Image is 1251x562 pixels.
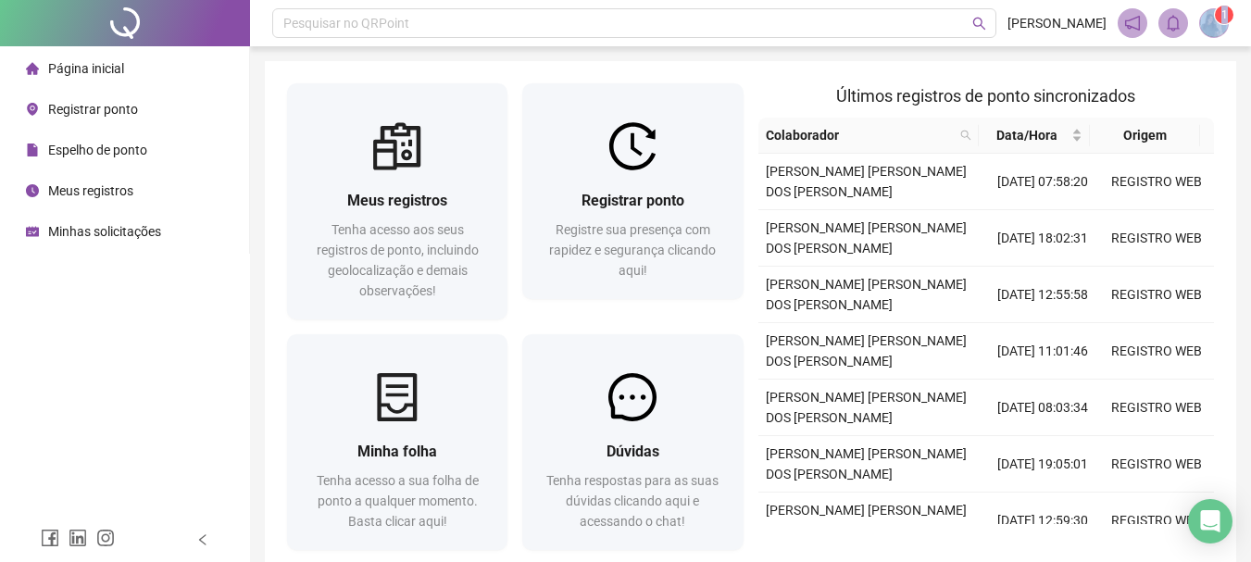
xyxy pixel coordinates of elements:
span: [PERSON_NAME] [PERSON_NAME] DOS [PERSON_NAME] [766,446,967,481]
span: linkedin [69,529,87,547]
span: bell [1165,15,1182,31]
span: Minhas solicitações [48,224,161,239]
td: [DATE] 19:05:01 [986,436,1100,493]
span: notification [1124,15,1141,31]
sup: Atualize o seu contato no menu Meus Dados [1215,6,1233,24]
span: Últimos registros de ponto sincronizados [836,86,1135,106]
span: home [26,62,39,75]
span: Registrar ponto [582,192,684,209]
img: 90509 [1200,9,1228,37]
span: schedule [26,225,39,238]
div: Open Intercom Messenger [1188,499,1232,543]
a: Minha folhaTenha acesso a sua folha de ponto a qualquer momento. Basta clicar aqui! [287,334,507,550]
span: Minha folha [357,443,437,460]
span: file [26,144,39,156]
span: clock-circle [26,184,39,197]
span: search [972,17,986,31]
td: REGISTRO WEB [1100,210,1214,267]
span: Tenha acesso aos seus registros de ponto, incluindo geolocalização e demais observações! [317,222,479,298]
td: [DATE] 12:59:30 [986,493,1100,549]
a: DúvidasTenha respostas para as suas dúvidas clicando aqui e acessando o chat! [522,334,743,550]
th: Data/Hora [979,118,1089,154]
span: Página inicial [48,61,124,76]
span: 1 [1221,8,1228,21]
span: Registre sua presença com rapidez e segurança clicando aqui! [549,222,716,278]
span: [PERSON_NAME] [PERSON_NAME] DOS [PERSON_NAME] [766,333,967,368]
span: environment [26,103,39,116]
span: [PERSON_NAME] [PERSON_NAME] DOS [PERSON_NAME] [766,503,967,538]
span: Tenha respostas para as suas dúvidas clicando aqui e acessando o chat! [546,473,719,529]
span: [PERSON_NAME] [PERSON_NAME] DOS [PERSON_NAME] [766,220,967,256]
td: REGISTRO WEB [1100,493,1214,549]
span: [PERSON_NAME] [PERSON_NAME] DOS [PERSON_NAME] [766,277,967,312]
td: REGISTRO WEB [1100,436,1214,493]
td: REGISTRO WEB [1100,154,1214,210]
span: [PERSON_NAME] [1007,13,1107,33]
span: Dúvidas [607,443,659,460]
a: Registrar pontoRegistre sua presença com rapidez e segurança clicando aqui! [522,83,743,299]
span: Registrar ponto [48,102,138,117]
span: Data/Hora [986,125,1067,145]
td: [DATE] 11:01:46 [986,323,1100,380]
span: Meus registros [48,183,133,198]
span: Tenha acesso a sua folha de ponto a qualquer momento. Basta clicar aqui! [317,473,479,529]
span: [PERSON_NAME] [PERSON_NAME] DOS [PERSON_NAME] [766,164,967,199]
span: Meus registros [347,192,447,209]
th: Origem [1090,118,1200,154]
td: [DATE] 12:55:58 [986,267,1100,323]
span: instagram [96,529,115,547]
span: search [957,121,975,149]
a: Meus registrosTenha acesso aos seus registros de ponto, incluindo geolocalização e demais observa... [287,83,507,319]
td: REGISTRO WEB [1100,323,1214,380]
span: Espelho de ponto [48,143,147,157]
td: [DATE] 08:03:34 [986,380,1100,436]
span: search [960,130,971,141]
span: Colaborador [766,125,954,145]
td: [DATE] 18:02:31 [986,210,1100,267]
span: [PERSON_NAME] [PERSON_NAME] DOS [PERSON_NAME] [766,390,967,425]
td: [DATE] 07:58:20 [986,154,1100,210]
span: left [196,533,209,546]
td: REGISTRO WEB [1100,380,1214,436]
span: facebook [41,529,59,547]
td: REGISTRO WEB [1100,267,1214,323]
